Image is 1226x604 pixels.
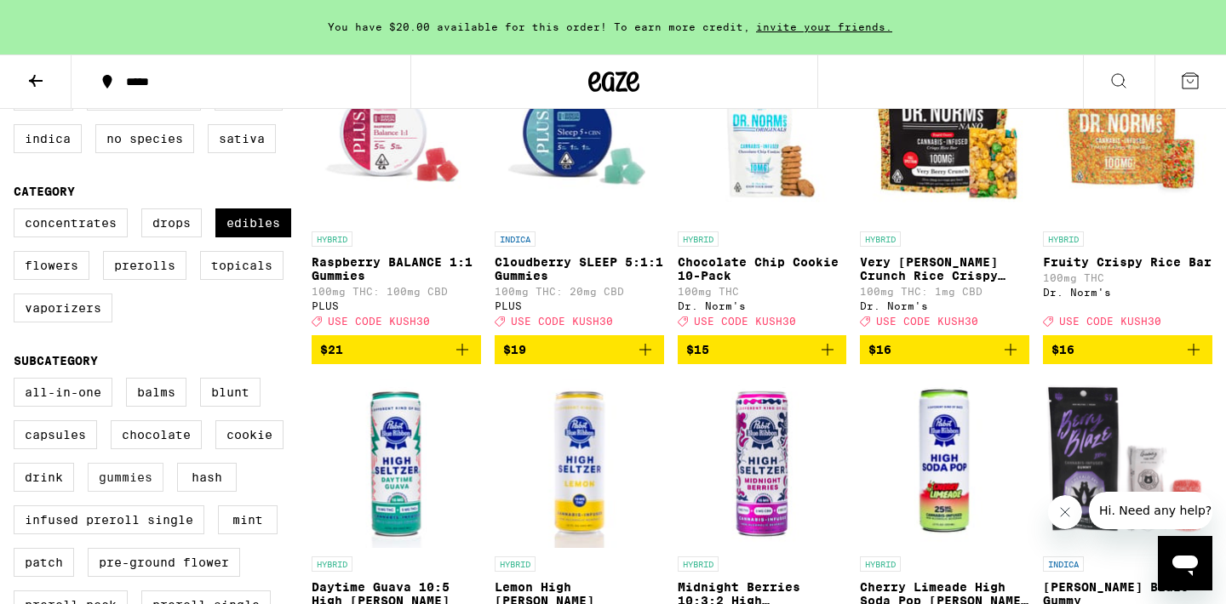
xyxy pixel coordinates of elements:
[14,420,97,449] label: Capsules
[177,463,237,492] label: Hash
[14,124,82,153] label: Indica
[860,53,1029,223] img: Dr. Norm's - Very Berry Crunch Rice Crispy Treat
[218,505,278,534] label: Mint
[328,316,430,327] span: USE CODE KUSH30
[678,378,847,548] img: Pabst Labs - Midnight Berries 10:3:2 High Seltzer
[1043,255,1212,269] p: Fruity Crispy Rice Bar
[14,505,204,534] label: Infused Preroll Single
[495,378,664,548] img: Pabst Labs - Lemon High Seltzer
[111,420,202,449] label: Chocolate
[511,316,613,327] span: USE CODE KUSH30
[1043,378,1212,548] img: Emerald Sky - Berry Blaze Gummy
[14,208,128,237] label: Concentrates
[1043,53,1212,335] a: Open page for Fruity Crispy Rice Bar from Dr. Norm's
[88,548,240,577] label: Pre-ground Flower
[1043,53,1212,223] img: Dr. Norm's - Fruity Crispy Rice Bar
[312,53,481,223] img: PLUS - Raspberry BALANCE 1:1 Gummies
[312,53,481,335] a: Open page for Raspberry BALANCE 1:1 Gummies from PLUS
[215,420,284,449] label: Cookie
[750,21,898,32] span: invite your friends.
[678,231,719,247] p: HYBRID
[312,286,481,297] p: 100mg THC: 100mg CBD
[495,335,664,364] button: Add to bag
[678,556,719,572] p: HYBRID
[14,354,98,368] legend: Subcategory
[126,378,186,407] label: Balms
[868,343,891,356] span: $16
[860,53,1029,335] a: Open page for Very Berry Crunch Rice Crispy Treat from Dr. Norm's
[312,255,481,282] p: Raspberry BALANCE 1:1 Gummies
[495,53,664,335] a: Open page for Cloudberry SLEEP 5:1:1 Gummies from PLUS
[860,255,1029,282] p: Very [PERSON_NAME] Crunch Rice Crispy Treat
[860,300,1029,311] div: Dr. Norm's
[215,208,291,237] label: Edibles
[860,556,901,572] p: HYBRID
[495,53,664,223] img: PLUS - Cloudberry SLEEP 5:1:1 Gummies
[1059,316,1161,327] span: USE CODE KUSH30
[503,343,526,356] span: $19
[312,378,481,548] img: Pabst Labs - Daytime Guava 10:5 High Seltzer
[14,378,112,407] label: All-In-One
[876,316,978,327] span: USE CODE KUSH30
[14,185,75,198] legend: Category
[495,286,664,297] p: 100mg THC: 20mg CBD
[320,343,343,356] span: $21
[103,251,186,280] label: Prerolls
[200,378,261,407] label: Blunt
[1043,556,1084,572] p: INDICA
[141,208,202,237] label: Drops
[860,378,1029,548] img: Pabst Labs - Cherry Limeade High Soda Pop Seltzer - 25mg
[678,53,847,223] img: Dr. Norm's - Chocolate Chip Cookie 10-Pack
[678,53,847,335] a: Open page for Chocolate Chip Cookie 10-Pack from Dr. Norm's
[860,335,1029,364] button: Add to bag
[14,548,74,577] label: Patch
[694,316,796,327] span: USE CODE KUSH30
[1043,287,1212,298] div: Dr. Norm's
[1043,231,1084,247] p: HYBRID
[860,286,1029,297] p: 100mg THC: 1mg CBD
[200,251,284,280] label: Topicals
[678,300,847,311] div: Dr. Norm's
[1158,536,1212,590] iframe: Button to launch messaging window
[328,21,750,32] span: You have $20.00 available for this order! To earn more credit,
[678,255,847,282] p: Chocolate Chip Cookie 10-Pack
[88,463,163,492] label: Gummies
[860,231,901,247] p: HYBRID
[95,124,194,153] label: No Species
[1043,335,1212,364] button: Add to bag
[1043,272,1212,283] p: 100mg THC
[495,300,664,311] div: PLUS
[1048,495,1082,529] iframe: Close message
[312,556,352,572] p: HYBRID
[495,255,664,282] p: Cloudberry SLEEP 5:1:1 Gummies
[312,231,352,247] p: HYBRID
[686,343,709,356] span: $15
[208,124,276,153] label: Sativa
[312,335,481,364] button: Add to bag
[14,293,112,322] label: Vaporizers
[495,556,536,572] p: HYBRID
[1089,492,1212,529] iframe: Message from company
[678,286,847,297] p: 100mg THC
[678,335,847,364] button: Add to bag
[14,463,74,492] label: Drink
[495,231,536,247] p: INDICA
[312,300,481,311] div: PLUS
[14,251,89,280] label: Flowers
[1051,343,1074,356] span: $16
